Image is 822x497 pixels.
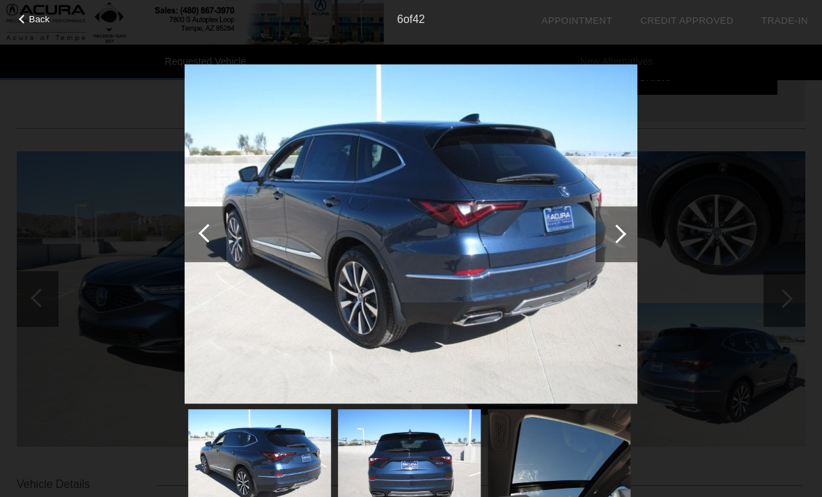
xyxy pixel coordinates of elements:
[185,64,637,404] img: 6.jpg
[640,15,734,26] a: Credit Approved
[412,13,425,25] span: 42
[541,15,612,26] a: Appointment
[761,15,808,26] a: Trade-In
[29,14,50,24] span: Back
[397,13,403,25] span: 6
